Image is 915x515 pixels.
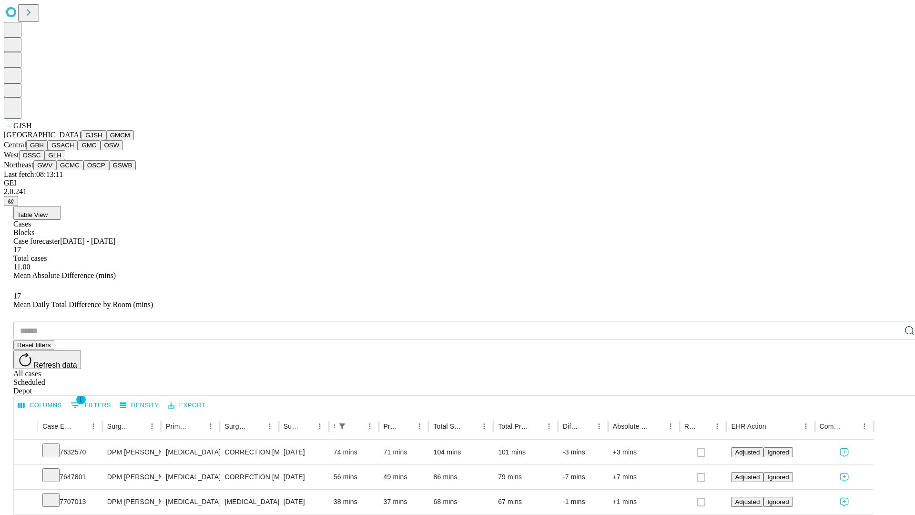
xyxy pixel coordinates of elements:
[4,187,911,196] div: 2.0.241
[334,465,374,489] div: 56 mins
[16,398,64,413] button: Select columns
[101,140,123,150] button: OSW
[613,490,675,514] div: +1 mins
[498,490,553,514] div: 67 mins
[335,420,349,433] button: Show filters
[335,420,349,433] div: 1 active filter
[763,497,793,507] button: Ignored
[81,130,106,140] button: GJSH
[529,420,542,433] button: Sort
[731,447,763,457] button: Adjusted
[42,490,98,514] div: 7707013
[204,420,217,433] button: Menu
[563,440,603,464] div: -3 mins
[145,420,159,433] button: Menu
[767,498,789,505] span: Ignored
[68,398,113,413] button: Show filters
[735,498,760,505] span: Adjusted
[106,130,134,140] button: GMCM
[166,422,190,430] div: Primary Service
[13,340,54,350] button: Reset filters
[250,420,263,433] button: Sort
[17,211,48,218] span: Table View
[334,440,374,464] div: 74 mins
[19,444,33,461] button: Expand
[844,420,858,433] button: Sort
[107,490,156,514] div: DPM [PERSON_NAME] [PERSON_NAME]
[73,420,87,433] button: Sort
[284,490,324,514] div: [DATE]
[284,422,299,430] div: Surgery Date
[478,420,491,433] button: Menu
[4,151,19,159] span: West
[767,420,781,433] button: Sort
[579,420,592,433] button: Sort
[613,465,675,489] div: +7 mins
[384,490,424,514] div: 37 mins
[384,465,424,489] div: 49 mins
[60,237,115,245] span: [DATE] - [DATE]
[433,422,463,430] div: Total Scheduled Duration
[13,122,31,130] span: GJSH
[498,440,553,464] div: 101 mins
[44,150,65,160] button: GLH
[76,395,86,404] span: 1
[433,440,488,464] div: 104 mins
[42,465,98,489] div: 7647801
[413,420,426,433] button: Menu
[563,422,578,430] div: Difference
[363,420,376,433] button: Menu
[284,440,324,464] div: [DATE]
[33,361,77,369] span: Refresh data
[4,196,18,206] button: @
[735,474,760,481] span: Adjusted
[731,472,763,482] button: Adjusted
[224,440,274,464] div: CORRECTION [MEDICAL_DATA], [MEDICAL_DATA] [MEDICAL_DATA]
[498,465,553,489] div: 79 mins
[4,170,63,178] span: Last fetch: 08:13:11
[132,420,145,433] button: Sort
[165,398,208,413] button: Export
[191,420,204,433] button: Sort
[399,420,413,433] button: Sort
[433,465,488,489] div: 86 mins
[4,161,33,169] span: Northeast
[711,420,724,433] button: Menu
[464,420,478,433] button: Sort
[42,422,72,430] div: Case Epic Id
[8,197,14,205] span: @
[697,420,711,433] button: Sort
[384,440,424,464] div: 71 mins
[13,300,153,309] span: Mean Daily Total Difference by Room (mins)
[820,422,844,430] div: Comments
[56,160,83,170] button: GCMC
[13,237,60,245] span: Case forecaster
[166,490,215,514] div: [MEDICAL_DATA]
[13,206,61,220] button: Table View
[799,420,813,433] button: Menu
[13,263,30,271] span: 11.00
[735,449,760,456] span: Adjusted
[731,422,766,430] div: EHR Action
[117,398,162,413] button: Density
[613,440,675,464] div: +3 mins
[334,490,374,514] div: 38 mins
[4,179,911,187] div: GEI
[263,420,276,433] button: Menu
[33,160,56,170] button: GWV
[107,465,156,489] div: DPM [PERSON_NAME] [PERSON_NAME]
[13,254,47,262] span: Total cases
[166,440,215,464] div: [MEDICAL_DATA]
[26,140,48,150] button: GBH
[284,465,324,489] div: [DATE]
[684,422,697,430] div: Resolved in EHR
[313,420,326,433] button: Menu
[4,131,81,139] span: [GEOGRAPHIC_DATA]
[763,447,793,457] button: Ignored
[731,497,763,507] button: Adjusted
[13,292,21,300] span: 17
[48,140,78,150] button: GSACH
[17,341,51,349] span: Reset filters
[767,449,789,456] span: Ignored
